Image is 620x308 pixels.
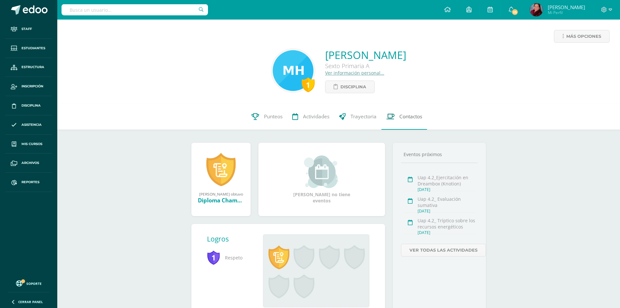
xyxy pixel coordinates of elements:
[418,187,476,192] div: [DATE]
[289,155,354,204] div: [PERSON_NAME] no tiene eventos
[340,81,366,93] span: Disciplina
[5,135,52,154] a: Mis cursos
[21,103,41,108] span: Disciplina
[5,77,52,96] a: Inscripción
[399,113,422,120] span: Contactos
[548,4,585,10] span: [PERSON_NAME]
[325,62,406,70] div: Sexto Primaria A
[554,30,610,43] a: Más opciones
[511,8,518,16] span: 25
[21,26,32,32] span: Staff
[304,155,339,188] img: event_small.png
[325,70,384,76] a: Ver información personal...
[21,65,44,70] span: Estructura
[566,30,601,42] span: Más opciones
[21,122,42,127] span: Asistencia
[418,174,476,187] div: Uap 4.2_Ejercitación en Dreambox (Knotion)
[5,154,52,173] a: Archivos
[302,77,315,92] div: 1
[381,104,427,130] a: Contactos
[198,191,244,197] div: [PERSON_NAME] obtuvo
[21,180,39,185] span: Reportes
[273,50,313,91] img: f46edf9fd3ff4931c4c5eceba3371e3e.png
[5,96,52,115] a: Disciplina
[401,244,486,257] a: Ver todas las actividades
[418,196,476,208] div: Uap 4.2_ Evaluación sumativa
[207,234,258,243] div: Logros
[418,208,476,214] div: [DATE]
[5,58,52,77] a: Estructura
[303,113,329,120] span: Actividades
[264,113,282,120] span: Punteos
[334,104,381,130] a: Trayectoria
[351,113,377,120] span: Trayectoria
[418,230,476,235] div: [DATE]
[5,173,52,192] a: Reportes
[21,46,45,51] span: Estudiantes
[287,104,334,130] a: Actividades
[21,141,42,147] span: Mis cursos
[21,160,39,166] span: Archivos
[401,151,478,157] div: Eventos próximos
[5,39,52,58] a: Estudiantes
[418,217,476,230] div: Uap 4.2_ Tríptico sobre los recursos energéticos
[26,281,42,286] span: Soporte
[198,197,244,204] div: Diploma Champagnat
[325,81,375,93] a: Disciplina
[8,279,49,287] a: Soporte
[21,84,43,89] span: Inscripción
[530,3,543,16] img: 00c1b1db20a3e38a90cfe610d2c2e2f3.png
[548,10,585,15] span: Mi Perfil
[247,104,287,130] a: Punteos
[207,250,220,265] span: 1
[5,20,52,39] a: Staff
[5,115,52,135] a: Asistencia
[62,4,208,15] input: Busca un usuario...
[207,249,253,267] span: Respeto
[18,300,43,304] span: Cerrar panel
[325,48,406,62] a: [PERSON_NAME]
